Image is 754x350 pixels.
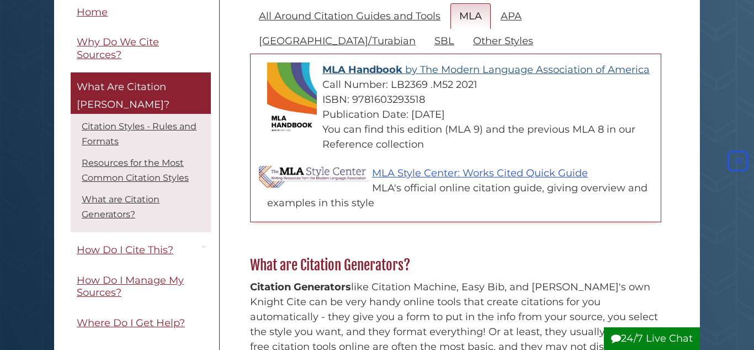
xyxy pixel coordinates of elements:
a: All Around Citation Guides and Tools [250,3,449,29]
span: Where Do I Get Help? [77,317,185,329]
img: Logo - Text in black and maroon lettering against a white background with a colorful square desig... [259,166,369,194]
a: Back to Top [725,155,751,167]
strong: Citation Generators [250,281,351,293]
span: The Modern Language Association of America [420,64,650,76]
a: How Do I Cite This? [71,238,211,263]
a: MLA Handbook by The Modern Language Association of America [322,64,650,76]
a: SBL [426,28,463,54]
a: Citation Styles - Rules and Formats [82,122,197,147]
a: What Are Citation [PERSON_NAME]? [71,73,211,114]
span: MLA Handbook [322,64,402,76]
a: How Do I Manage My Sources? [71,268,211,305]
span: by [405,64,417,76]
div: Call Number: LB2369 .M52 2021 [267,77,655,92]
div: MLA's official online citation guide, giving overview and examples in this style [267,181,655,211]
div: Publication Date: [DATE] [267,107,655,122]
button: 24/7 Live Chat [604,327,700,350]
a: Other Styles [464,28,542,54]
a: What are Citation Generators? [82,195,160,220]
a: Logo - Text in black and maroon lettering against a white background with a colorful square desig... [372,167,588,179]
span: What Are Citation [PERSON_NAME]? [77,81,169,111]
span: Why Do We Cite Sources? [77,36,159,61]
div: ISBN: 9781603293518 [267,92,655,107]
span: Home [77,6,108,18]
a: Where Do I Get Help? [71,311,211,336]
a: APA [492,3,530,29]
span: How Do I Manage My Sources? [77,274,184,299]
span: How Do I Cite This? [77,244,173,257]
a: MLA [450,3,491,29]
a: Why Do We Cite Sources? [71,30,211,67]
a: Resources for the Most Common Citation Styles [82,158,189,184]
a: [GEOGRAPHIC_DATA]/Turabian [250,28,424,54]
div: You can find this edition (MLA 9) and the previous MLA 8 in our Reference collection [267,122,655,152]
h2: What are Citation Generators? [245,257,667,274]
